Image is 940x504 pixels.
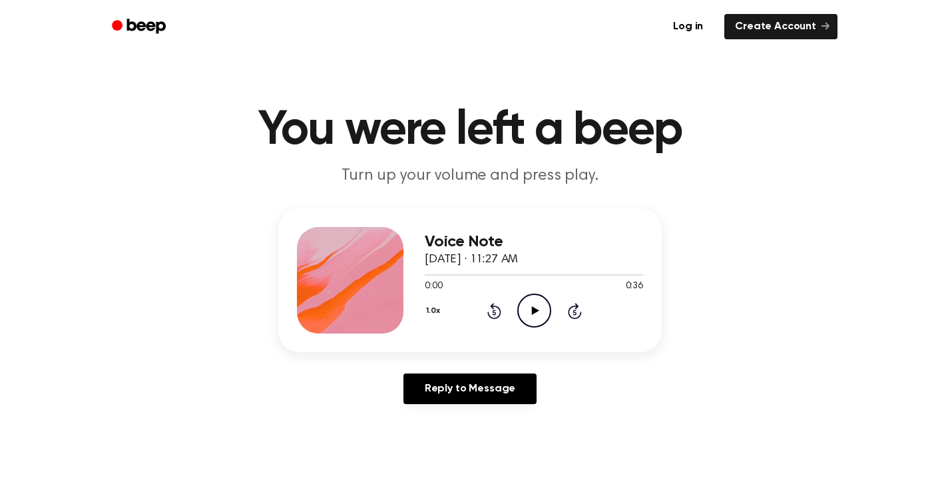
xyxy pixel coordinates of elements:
button: 1.0x [425,300,445,322]
span: [DATE] · 11:27 AM [425,254,518,266]
p: Turn up your volume and press play. [214,165,726,187]
h1: You were left a beep [129,107,811,154]
h3: Voice Note [425,233,643,251]
a: Beep [103,14,178,40]
a: Create Account [724,14,837,39]
span: 0:00 [425,280,442,294]
span: 0:36 [626,280,643,294]
a: Log in [660,11,716,42]
a: Reply to Message [403,374,537,404]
